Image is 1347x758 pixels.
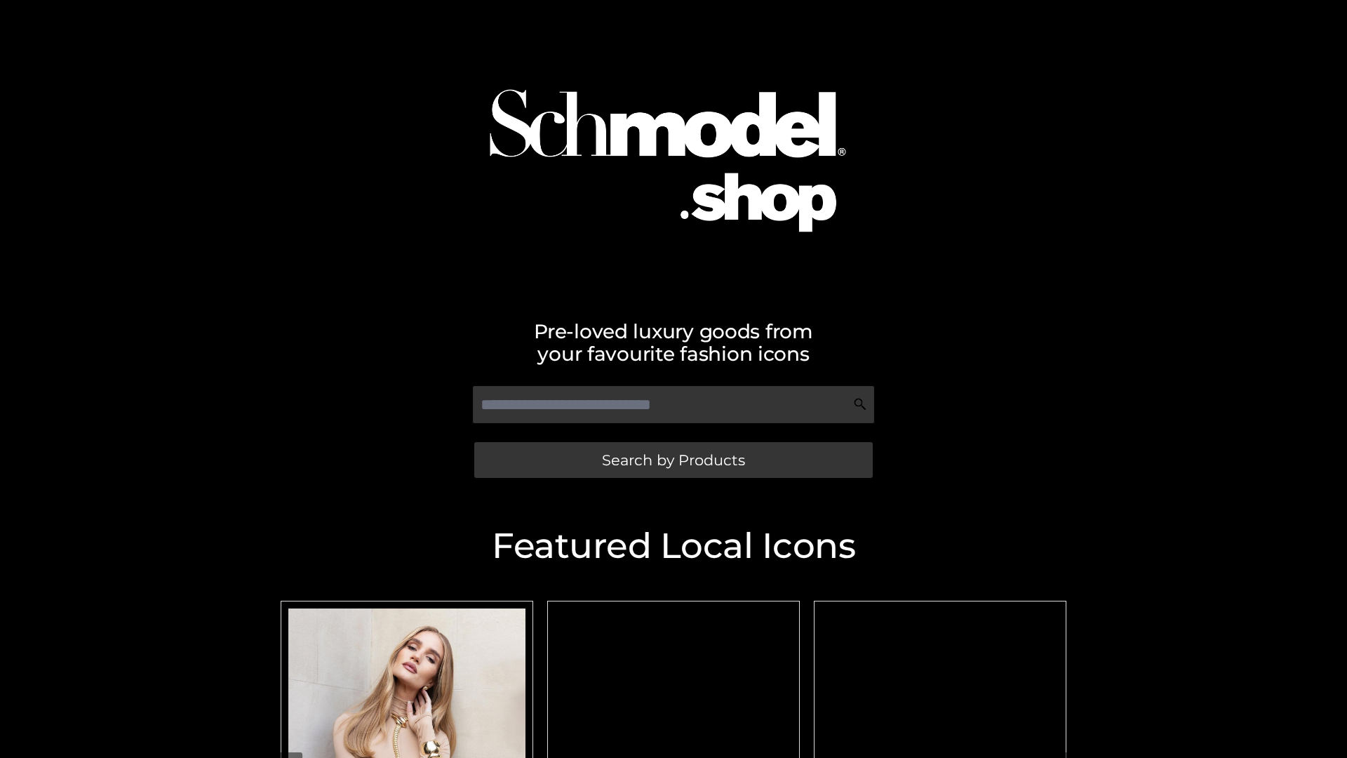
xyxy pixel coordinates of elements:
span: Search by Products [602,453,745,467]
h2: Pre-loved luxury goods from your favourite fashion icons [274,320,1073,365]
h2: Featured Local Icons​ [274,528,1073,564]
img: Search Icon [853,397,867,411]
a: Search by Products [474,442,873,478]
